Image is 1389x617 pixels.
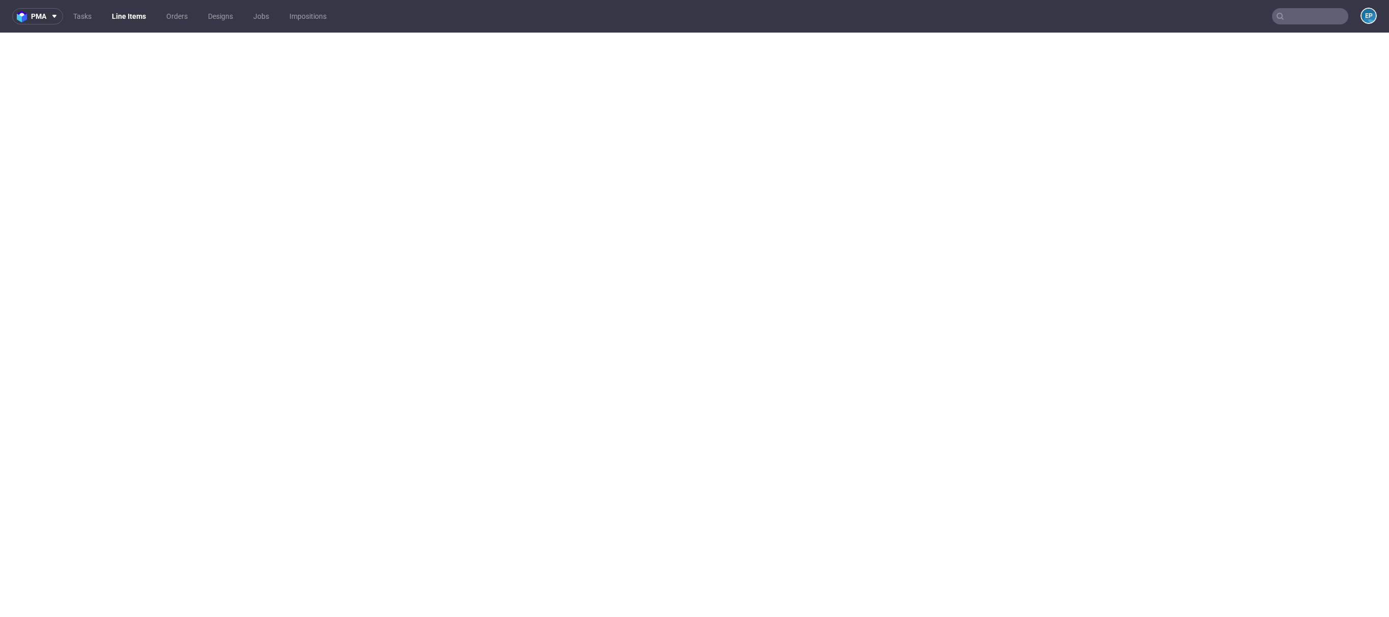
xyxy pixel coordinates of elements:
a: Designs [202,8,239,24]
button: pma [12,8,63,24]
a: Jobs [247,8,275,24]
figcaption: EP [1362,9,1376,23]
a: Line Items [106,8,152,24]
a: Tasks [67,8,98,24]
a: Impositions [283,8,333,24]
img: logo [17,11,31,22]
a: Orders [160,8,194,24]
span: pma [31,13,46,20]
